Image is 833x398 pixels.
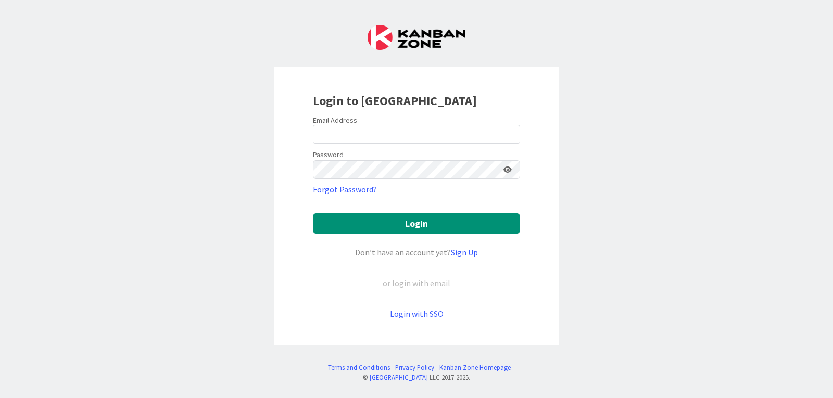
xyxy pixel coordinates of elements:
a: Kanban Zone Homepage [439,363,511,373]
div: © LLC 2017- 2025 . [323,373,511,382]
a: [GEOGRAPHIC_DATA] [370,373,428,381]
label: Password [313,149,344,160]
a: Terms and Conditions [328,363,390,373]
a: Sign Up [451,247,478,258]
b: Login to [GEOGRAPHIC_DATA] [313,93,477,109]
img: Kanban Zone [368,25,465,50]
label: Email Address [313,115,357,125]
div: or login with email [380,277,453,289]
button: Login [313,213,520,234]
div: Don’t have an account yet? [313,246,520,259]
a: Forgot Password? [313,183,377,196]
a: Privacy Policy [395,363,434,373]
a: Login with SSO [390,309,444,319]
